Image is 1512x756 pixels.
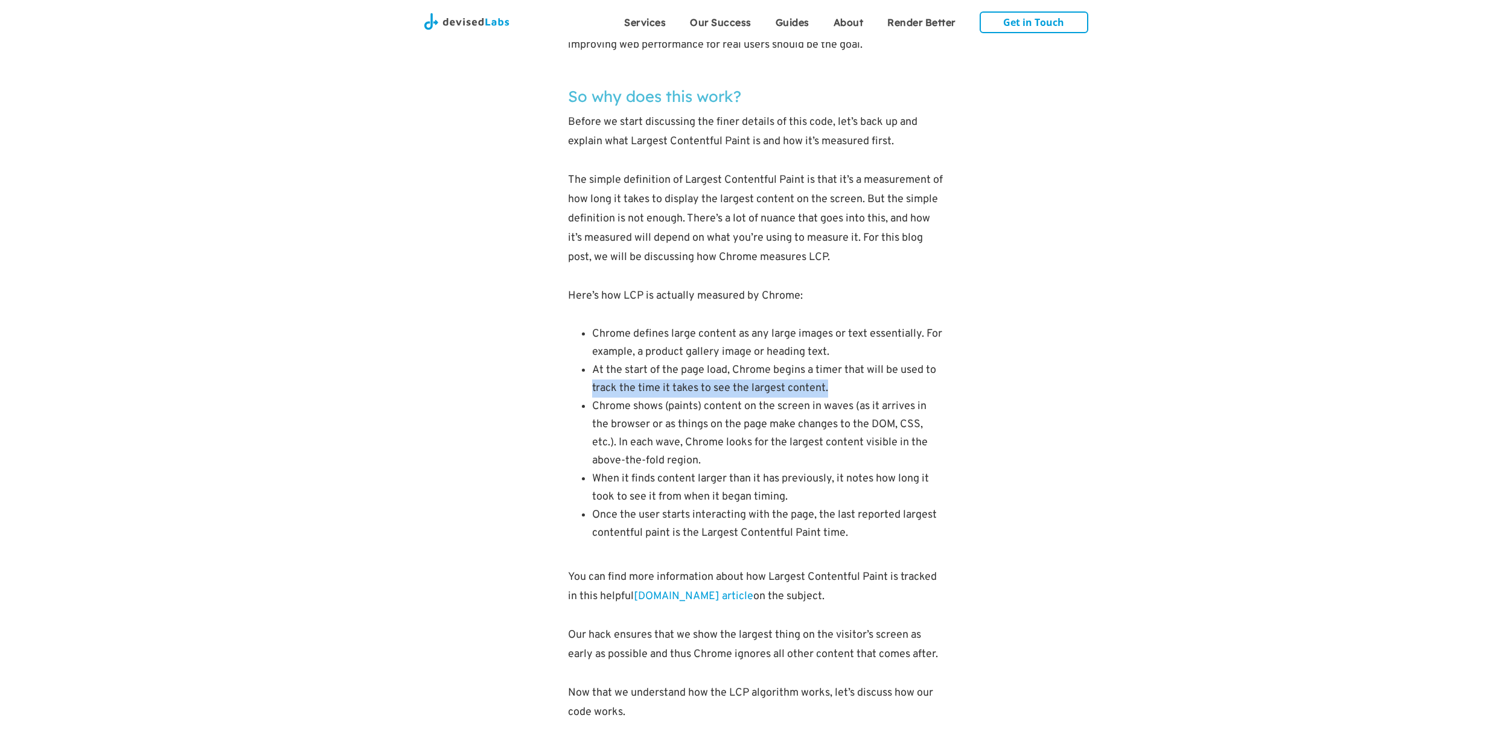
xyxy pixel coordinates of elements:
p: Now that we understand how the LCP algorithm works, let’s discuss how our code works. [568,684,945,722]
a: Our Success [678,6,764,36]
li: Once the user starts interacting with the page, the last reported largest contentful paint is the... [592,506,945,542]
a: Guides [764,6,821,36]
li: When it finds content larger than it has previously, it notes how long it took to see it from whe... [592,470,945,506]
a: Get in Touch [980,11,1088,33]
h2: So why does this work? [568,84,945,108]
p: The simple definition of Largest Contentful Paint is that it’s a measurement of how long it takes... [568,171,945,267]
p: ‍ [568,722,945,742]
p: ‍ [568,55,945,74]
li: Chrome shows (paints) content on the screen in waves (as it arrives in the browser or as things o... [592,398,945,470]
a: About [821,6,876,36]
p: Before we start discussing the finer details of this code, let’s back up and explain what Largest... [568,113,945,151]
a: [DOMAIN_NAME] article [634,589,753,603]
a: Services [612,6,678,36]
li: Chrome defines large content as any large images or text essentially. For example, a product gall... [592,325,945,361]
strong: Get in Touch [1003,16,1064,29]
p: Here’s how LCP is actually measured by Chrome: [568,287,945,306]
a: Render Better [875,6,968,36]
p: Our hack ensures that we show the largest thing on the visitor’s screen as early as possible and ... [568,626,945,664]
p: You can find more information about how Largest Contentful Paint is tracked in this helpful on th... [568,568,945,606]
li: At the start of the page load, Chrome begins a timer that will be used to track the time it takes... [592,361,945,398]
